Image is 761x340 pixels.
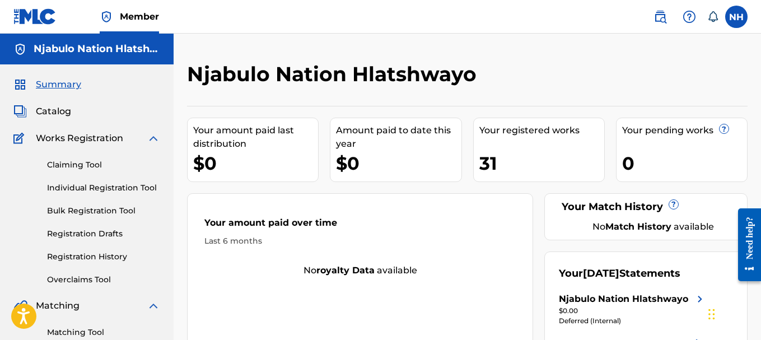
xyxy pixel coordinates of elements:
[730,199,761,290] iframe: Resource Center
[36,78,81,91] span: Summary
[649,6,671,28] a: Public Search
[622,151,747,176] div: 0
[559,306,707,316] div: $0.00
[678,6,701,28] div: Help
[13,105,71,118] a: CatalogCatalog
[47,182,160,194] a: Individual Registration Tool
[193,151,318,176] div: $0
[559,266,680,281] div: Your Statements
[559,292,707,326] a: Njabulo Nation Hlatshwayoright chevron icon$0.00Deferred (Internal)
[479,124,604,137] div: Your registered works
[47,327,160,338] a: Matching Tool
[147,299,160,313] img: expand
[336,151,461,176] div: $0
[36,299,80,313] span: Matching
[725,6,748,28] div: User Menu
[120,10,159,23] span: Member
[622,124,747,137] div: Your pending works
[204,235,516,247] div: Last 6 months
[708,297,715,331] div: Drag
[316,265,375,276] strong: royalty data
[187,62,482,87] h2: Njabulo Nation Hlatshwayo
[47,159,160,171] a: Claiming Tool
[193,124,318,151] div: Your amount paid last distribution
[705,286,761,340] iframe: Chat Widget
[559,199,733,215] div: Your Match History
[559,292,688,306] div: Njabulo Nation Hlatshwayo
[47,274,160,286] a: Overclaims Tool
[707,11,718,22] div: Notifications
[13,78,81,91] a: SummarySummary
[13,132,28,145] img: Works Registration
[204,216,516,235] div: Your amount paid over time
[336,124,461,151] div: Amount paid to date this year
[13,78,27,91] img: Summary
[479,151,604,176] div: 31
[47,228,160,240] a: Registration Drafts
[100,10,113,24] img: Top Rightsholder
[559,316,707,326] div: Deferred (Internal)
[653,10,667,24] img: search
[605,221,671,232] strong: Match History
[13,43,27,56] img: Accounts
[36,105,71,118] span: Catalog
[683,10,696,24] img: help
[36,132,123,145] span: Works Registration
[13,8,57,25] img: MLC Logo
[13,105,27,118] img: Catalog
[147,132,160,145] img: expand
[13,299,27,313] img: Matching
[47,251,160,263] a: Registration History
[669,200,678,209] span: ?
[720,124,729,133] span: ?
[47,205,160,217] a: Bulk Registration Tool
[34,43,160,55] h5: Njabulo Nation Hlatshwayo
[573,220,733,234] div: No available
[693,292,707,306] img: right chevron icon
[188,264,533,277] div: No available
[583,267,619,280] span: [DATE]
